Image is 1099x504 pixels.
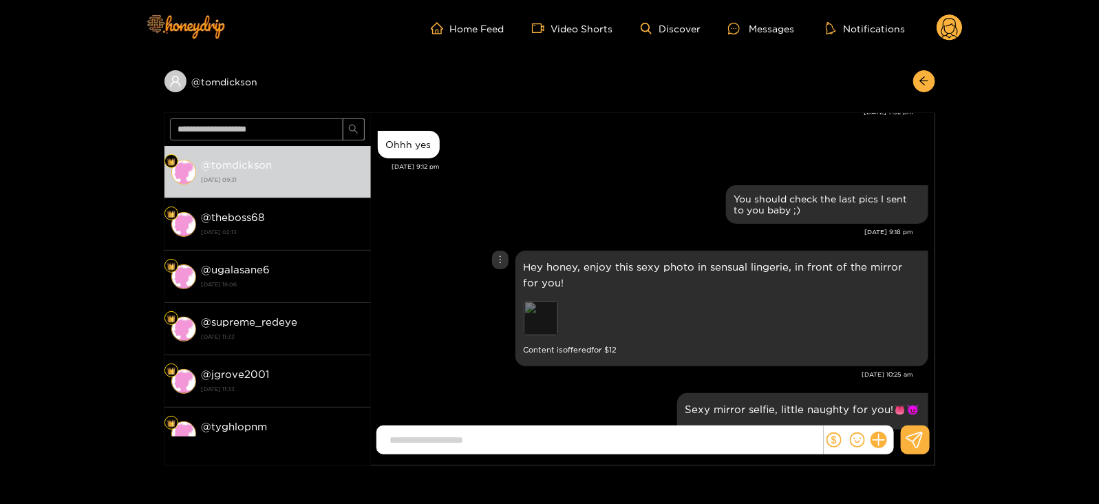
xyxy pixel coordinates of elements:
img: Fan Level [167,210,175,218]
strong: [DATE] 11:33 [202,330,364,343]
strong: [DATE] 02:13 [202,226,364,238]
strong: [DATE] 18:06 [202,278,364,291]
strong: @ supreme_redeye [202,316,298,328]
div: Messages [728,21,794,36]
strong: @ tomdickson [202,159,273,171]
strong: [DATE] 09:31 [202,174,364,186]
strong: [DATE] 11:33 [202,435,364,448]
span: search [348,124,359,136]
div: Sep. 21, 11:33 am [677,393,928,493]
img: Fan Level [167,315,175,323]
strong: @ theboss68 [202,211,265,223]
span: dollar [826,432,842,448]
span: arrow-left [919,76,929,87]
img: conversation [171,160,196,185]
span: home [431,22,450,34]
a: Video Shorts [532,22,613,34]
span: more [495,255,505,264]
a: Discover [641,23,701,34]
img: conversation [171,421,196,446]
button: arrow-left [913,70,935,92]
p: Hey honey, enjoy this sexy photo in sensual lingerie, in front of the mirror for you! [524,259,920,291]
div: [DATE] 9:12 pm [392,162,928,171]
button: search [343,118,365,140]
strong: @ tyghlopnm [202,421,268,432]
img: Fan Level [167,367,175,375]
button: dollar [824,430,844,450]
span: user [169,75,182,87]
span: video-camera [532,22,551,34]
img: Fan Level [167,419,175,428]
div: @tomdickson [164,70,371,92]
div: [DATE] 10:25 am [378,370,914,379]
img: Fan Level [167,158,175,166]
p: Sexy mirror selfie, little naughty for you!👅😈 [685,401,920,417]
div: Ohhh yes [386,139,431,150]
img: Fan Level [167,262,175,271]
img: conversation [171,369,196,394]
img: conversation [171,264,196,289]
div: Sep. 7, 9:12 pm [378,131,440,158]
button: Notifications [822,21,909,35]
div: [DATE] 9:18 pm [378,227,914,237]
a: Home Feed [431,22,504,34]
small: Content is offered for $ 12 [524,342,920,358]
strong: @ ugalasane6 [202,264,270,275]
span: smile [850,432,865,448]
strong: [DATE] 11:33 [202,383,364,395]
div: Sep. 7, 9:18 pm [726,185,928,224]
img: conversation [171,212,196,237]
strong: @ jgrove2001 [202,368,270,380]
div: Sep. 13, 10:25 am [515,251,928,366]
div: You should check the last pics I sent to you baby ;) [734,193,920,216]
img: conversation [171,317,196,342]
